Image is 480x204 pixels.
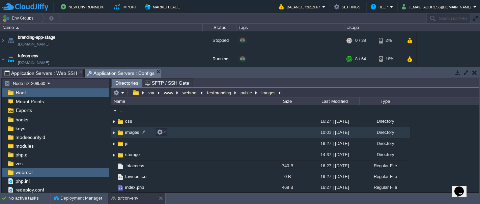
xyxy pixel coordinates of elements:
img: AMDAwAAAACH5BAEAAAAALAAAAAABAAEAAAICRAEAOw== [6,50,16,68]
span: Application Servers : Configs [87,69,155,78]
div: Name [1,24,202,31]
a: Root [15,90,27,96]
span: Application Servers : Web SSH [4,69,77,77]
a: modsecurity.d [14,134,46,140]
div: Name [112,97,265,105]
button: Node ID: 208560 [4,80,47,86]
span: SFTP / SSH Gate [145,79,189,87]
a: [DOMAIN_NAME] [18,59,49,66]
span: images [124,129,140,135]
div: Last Modified [309,97,359,105]
a: hooks [14,117,29,123]
img: AMDAwAAAACH5BAEAAAAALAAAAAABAAEAAAICRAEAOw== [111,116,117,127]
img: CloudJiffy [2,3,48,11]
div: 16:27 | [DATE] [309,161,359,171]
div: Usage [345,24,416,31]
button: www [163,90,175,96]
button: public [239,90,254,96]
img: AMDAwAAAACH5BAEAAAAALAAAAAABAAEAAAICRAEAOw== [111,107,119,115]
a: keys [14,125,26,132]
button: var [147,90,156,96]
div: Regular File [359,182,410,193]
div: 10:01 | [DATE] [309,127,359,138]
span: Mount Points [15,98,45,105]
img: AMDAwAAAACH5BAEAAAAALAAAAAABAAEAAAICRAEAOw== [117,129,124,137]
div: Size [265,97,309,105]
span: favicon.ico [124,174,147,179]
a: [DOMAIN_NAME] [18,41,49,48]
img: AMDAwAAAACH5BAEAAAAALAAAAAABAAEAAAICRAEAOw== [117,173,124,181]
span: Directories [115,79,138,87]
div: Directory [359,127,410,138]
div: 16:27 | [DATE] [309,138,359,149]
span: vcs [14,161,24,167]
div: 740 B [265,161,309,171]
a: Exports [15,107,33,113]
img: AMDAwAAAACH5BAEAAAAALAAAAAABAAEAAAICRAEAOw== [117,184,124,192]
span: css [124,118,133,124]
a: js [124,141,130,146]
a: php.ini [14,178,31,184]
button: Import [114,3,139,11]
img: AMDAwAAAACH5BAEAAAAALAAAAAABAAEAAAICRAEAOw== [6,31,16,50]
img: AMDAwAAAACH5BAEAAAAALAAAAAABAAEAAAICRAEAOw== [111,139,117,149]
button: Marketplace [145,3,182,11]
div: 0 / 38 [355,31,366,50]
a: .. [119,108,123,113]
button: webroot [181,90,199,96]
img: AMDAwAAAACH5BAEAAAAALAAAAAABAAEAAAICRAEAOw== [16,27,19,29]
a: .htaccess [124,163,145,169]
div: Running [203,50,236,68]
div: 2% [379,31,401,50]
a: tufcon-env [18,53,38,59]
div: 14:37 | [DATE] [309,149,359,160]
img: AMDAwAAAACH5BAEAAAAALAAAAAABAAEAAAICRAEAOw== [111,127,117,138]
button: tufcon-env [111,195,138,202]
img: AMDAwAAAACH5BAEAAAAALAAAAAABAAEAAAICRAEAOw== [117,118,124,125]
button: Balance ₹9219.67 [279,3,322,11]
div: Type [360,97,410,105]
a: webroot [14,169,34,175]
div: 18% [379,50,401,68]
button: Deployment Manager [54,195,102,202]
img: AMDAwAAAACH5BAEAAAAALAAAAAABAAEAAAICRAEAOw== [0,50,6,68]
button: Help [371,3,390,11]
button: Env Groups [2,13,36,23]
a: php.d [14,152,29,158]
iframe: chat widget [452,177,473,197]
img: AMDAwAAAACH5BAEAAAAALAAAAAABAAEAAAICRAEAOw== [117,140,124,148]
img: AMDAwAAAACH5BAEAAAAALAAAAAABAAEAAAICRAEAOw== [111,171,117,182]
div: 0 B [265,171,309,182]
div: Directory [359,138,410,149]
button: images [260,90,277,96]
a: redeploy.conf [14,187,45,193]
img: AMDAwAAAACH5BAEAAAAALAAAAAABAAEAAAICRAEAOw== [117,151,124,159]
input: Click to enter the path [111,88,479,97]
div: Regular File [359,171,410,182]
span: storage [124,152,141,157]
img: AMDAwAAAACH5BAEAAAAALAAAAAABAAEAAAICRAEAOw== [117,163,124,170]
a: modules [14,143,35,149]
button: [EMAIL_ADDRESS][DOMAIN_NAME] [402,3,473,11]
div: 468 B [265,182,309,193]
button: Settings [334,3,362,11]
div: 16:27 | [DATE] [309,182,359,193]
a: index.php [124,184,145,190]
a: branding-app-stage [18,34,55,41]
img: AMDAwAAAACH5BAEAAAAALAAAAAABAAEAAAICRAEAOw== [111,161,117,171]
div: Regular File [359,161,410,171]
